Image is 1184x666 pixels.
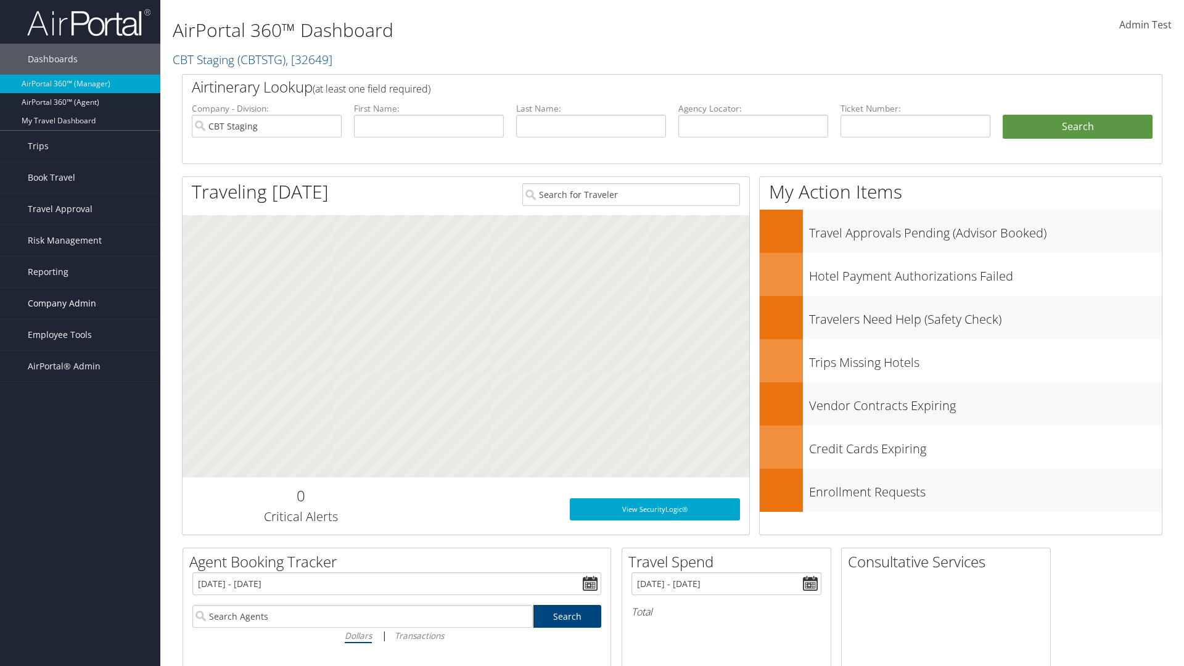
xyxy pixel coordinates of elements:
[192,508,409,525] h3: Critical Alerts
[809,477,1162,501] h3: Enrollment Requests
[28,162,75,193] span: Book Travel
[809,348,1162,371] h3: Trips Missing Hotels
[760,296,1162,339] a: Travelers Need Help (Safety Check)
[192,179,329,205] h1: Traveling [DATE]
[28,131,49,162] span: Trips
[809,218,1162,242] h3: Travel Approvals Pending (Advisor Booked)
[809,391,1162,414] h3: Vendor Contracts Expiring
[354,102,504,115] label: First Name:
[570,498,740,520] a: View SecurityLogic®
[809,434,1162,458] h3: Credit Cards Expiring
[28,194,92,224] span: Travel Approval
[27,8,150,37] img: airportal-logo.png
[313,82,430,96] span: (at least one field required)
[192,485,409,506] h2: 0
[848,551,1050,572] h2: Consultative Services
[1119,18,1172,31] span: Admin Test
[173,51,332,68] a: CBT Staging
[760,179,1162,205] h1: My Action Items
[522,183,740,206] input: Search for Traveler
[395,630,444,641] i: Transactions
[28,319,92,350] span: Employee Tools
[192,605,533,628] input: Search Agents
[760,210,1162,253] a: Travel Approvals Pending (Advisor Booked)
[1119,6,1172,44] a: Admin Test
[1003,115,1153,139] button: Search
[516,102,666,115] label: Last Name:
[192,102,342,115] label: Company - Division:
[28,44,78,75] span: Dashboards
[628,551,831,572] h2: Travel Spend
[28,288,96,319] span: Company Admin
[192,76,1071,97] h2: Airtinerary Lookup
[28,257,68,287] span: Reporting
[760,382,1162,425] a: Vendor Contracts Expiring
[631,605,821,619] h6: Total
[760,425,1162,469] a: Credit Cards Expiring
[237,51,286,68] span: ( CBTSTG )
[345,630,372,641] i: Dollars
[841,102,990,115] label: Ticket Number:
[760,339,1162,382] a: Trips Missing Hotels
[533,605,602,628] a: Search
[28,351,101,382] span: AirPortal® Admin
[809,261,1162,285] h3: Hotel Payment Authorizations Failed
[173,17,839,43] h1: AirPortal 360™ Dashboard
[809,305,1162,328] h3: Travelers Need Help (Safety Check)
[678,102,828,115] label: Agency Locator:
[286,51,332,68] span: , [ 32649 ]
[760,253,1162,296] a: Hotel Payment Authorizations Failed
[760,469,1162,512] a: Enrollment Requests
[189,551,610,572] h2: Agent Booking Tracker
[28,225,102,256] span: Risk Management
[192,628,601,643] div: |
